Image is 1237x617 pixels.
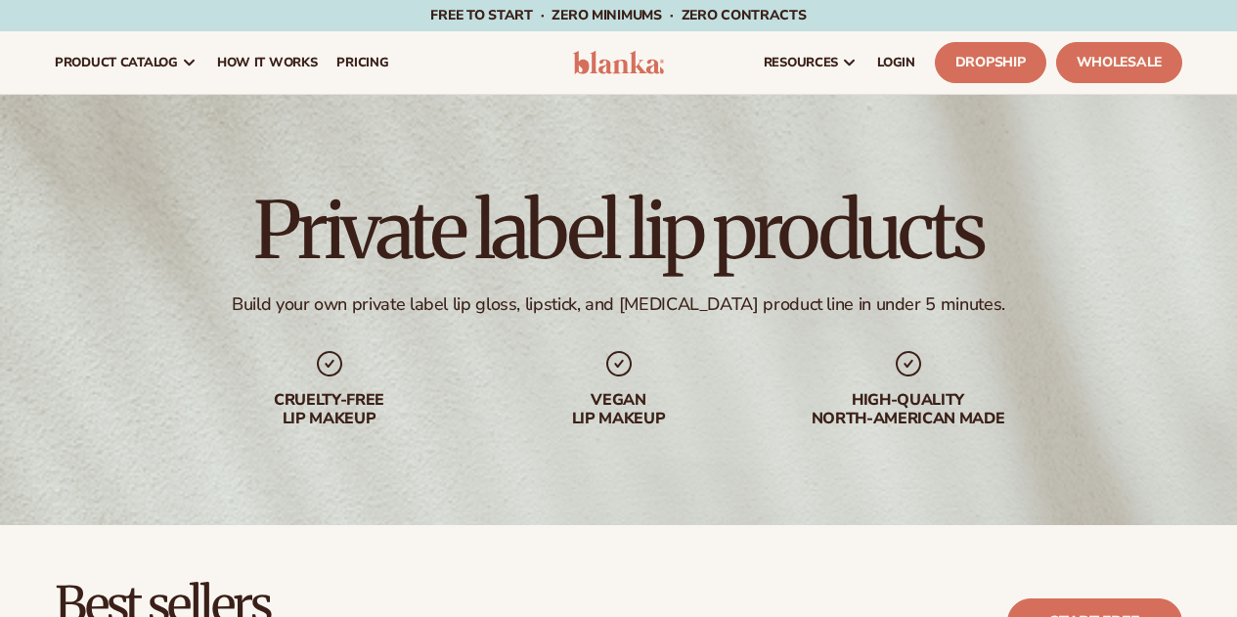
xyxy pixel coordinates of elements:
div: High-quality North-american made [783,391,1034,428]
a: How It Works [207,31,328,94]
span: resources [764,55,838,70]
h1: Private label lip products [253,192,983,270]
img: logo [573,51,665,74]
a: Dropship [935,42,1046,83]
span: product catalog [55,55,178,70]
a: pricing [327,31,398,94]
a: LOGIN [867,31,925,94]
div: Cruelty-free lip makeup [204,391,455,428]
a: Wholesale [1056,42,1182,83]
a: resources [754,31,867,94]
span: pricing [336,55,388,70]
span: How It Works [217,55,318,70]
span: LOGIN [877,55,915,70]
span: Free to start · ZERO minimums · ZERO contracts [430,6,806,24]
a: product catalog [45,31,207,94]
div: Build your own private label lip gloss, lipstick, and [MEDICAL_DATA] product line in under 5 minu... [232,293,1005,316]
div: Vegan lip makeup [494,391,744,428]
